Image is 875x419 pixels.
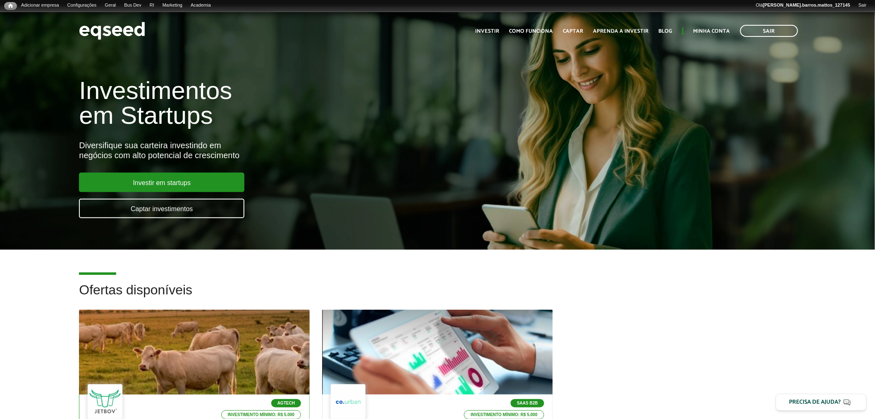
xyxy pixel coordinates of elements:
[120,2,146,9] a: Bus Dev
[693,29,730,34] a: Minha conta
[476,29,500,34] a: Investir
[740,25,798,37] a: Sair
[79,78,504,128] h1: Investimentos em Startups
[186,2,215,9] a: Academia
[854,2,871,9] a: Sair
[79,199,244,218] a: Captar investimentos
[100,2,120,9] a: Geral
[4,2,17,10] a: Início
[563,29,583,34] a: Captar
[752,2,854,9] a: Olá[PERSON_NAME].barros.mattos_127145
[659,29,672,34] a: Blog
[146,2,158,9] a: RI
[271,399,301,407] p: Agtech
[593,29,649,34] a: Aprenda a investir
[158,2,186,9] a: Marketing
[511,399,544,407] p: SaaS B2B
[8,3,13,9] span: Início
[79,20,145,42] img: EqSeed
[79,173,244,192] a: Investir em startups
[17,2,63,9] a: Adicionar empresa
[509,29,553,34] a: Como funciona
[79,140,504,160] div: Diversifique sua carteira investindo em negócios com alto potencial de crescimento
[79,283,796,310] h2: Ofertas disponíveis
[763,2,850,7] strong: [PERSON_NAME].barros.mattos_127145
[63,2,101,9] a: Configurações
